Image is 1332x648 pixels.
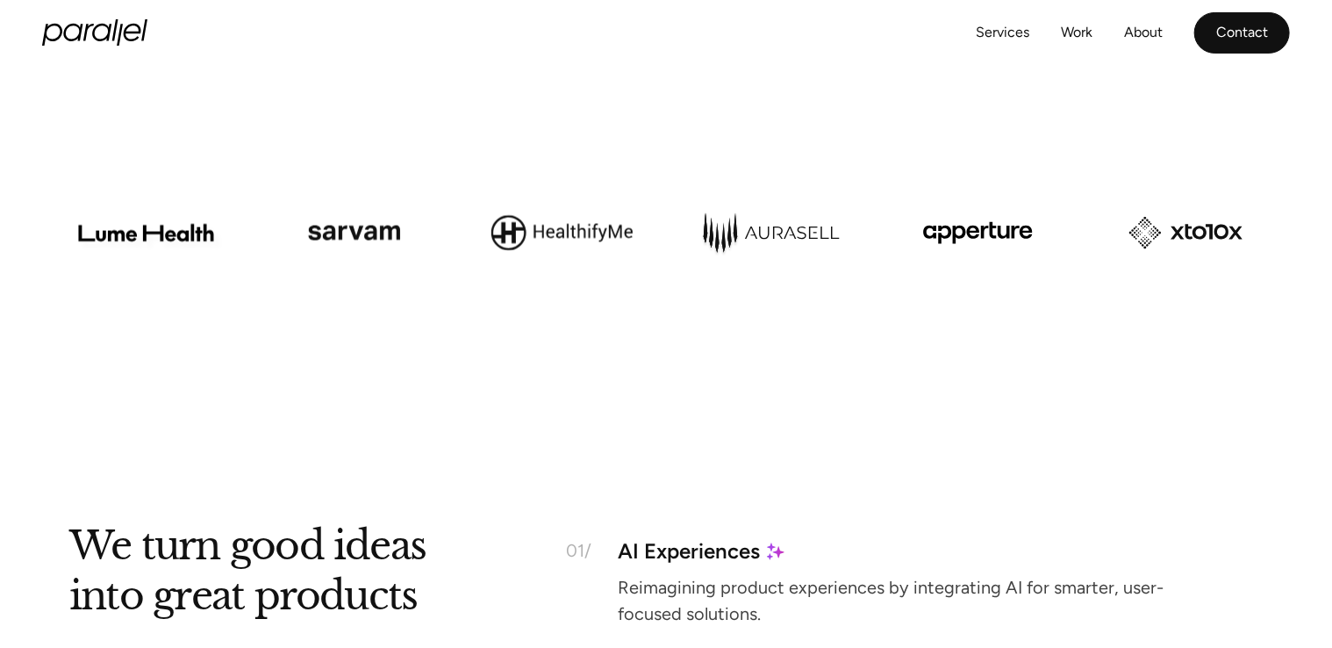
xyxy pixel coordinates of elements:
a: Work [1061,20,1092,46]
img: Meta icon [250,174,458,292]
a: home [42,20,147,47]
a: About [1124,20,1163,46]
div: AI Experiences [618,544,760,559]
p: Reimagining product experiences by integrating AI for smarter, user-focused solutions. [618,582,1188,621]
img: Meta icon [42,174,250,292]
a: Contact [1194,12,1290,54]
h2: We turn good ideas into great products [69,532,426,622]
img: Meta icon [458,174,666,292]
div: 01/ [566,543,591,560]
a: Services [976,20,1029,46]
